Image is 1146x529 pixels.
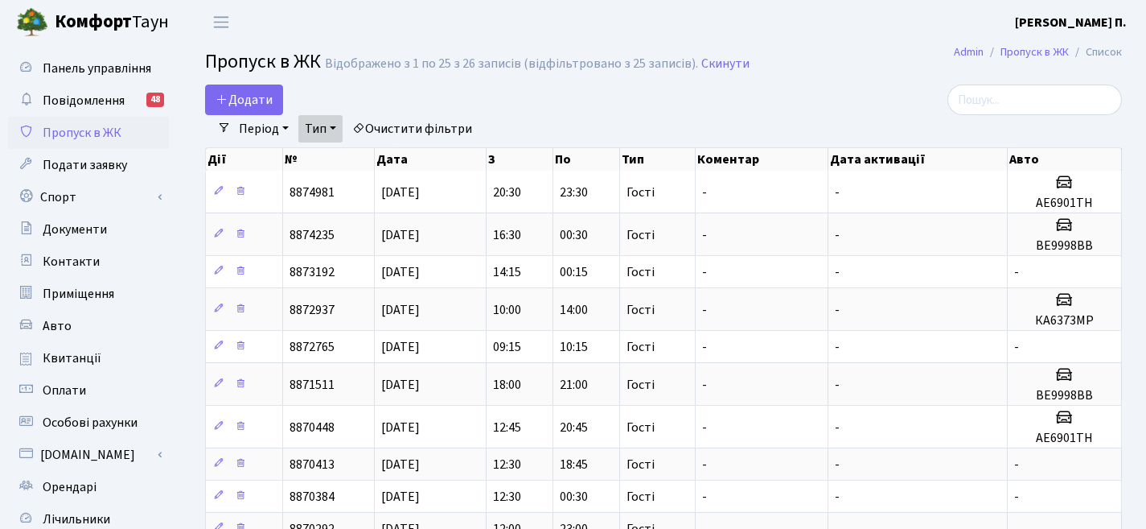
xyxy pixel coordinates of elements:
[8,52,169,85] a: Панель управління
[43,60,151,77] span: Панель управління
[560,488,588,506] span: 00:30
[381,376,420,394] span: [DATE]
[283,148,375,171] th: №
[290,184,335,201] span: 8874981
[43,221,107,238] span: Документи
[232,115,295,143] a: Період
[205,48,321,76] span: Пропуск в ЖК
[560,419,588,436] span: 20:45
[1014,313,1115,329] h5: КА6373МР
[8,439,169,471] a: [DOMAIN_NAME]
[55,9,169,36] span: Таун
[701,56,750,72] a: Скинути
[560,184,588,201] span: 23:30
[381,226,420,244] span: [DATE]
[835,488,840,506] span: -
[8,213,169,246] a: Документи
[290,226,335,244] span: 8874235
[493,488,521,506] span: 12:30
[626,490,655,503] span: Гості
[8,181,169,213] a: Спорт
[43,510,110,528] span: Лічильники
[930,35,1146,69] nav: breadcrumb
[702,419,707,436] span: -
[493,419,521,436] span: 12:45
[487,148,553,171] th: З
[626,186,655,199] span: Гості
[1014,263,1019,281] span: -
[201,9,241,35] button: Переключити навігацію
[206,148,283,171] th: Дії
[493,301,521,319] span: 10:00
[290,376,335,394] span: 8871511
[43,317,72,335] span: Авто
[8,342,169,374] a: Квитанції
[8,246,169,278] a: Контакти
[43,156,127,174] span: Подати заявку
[8,374,169,407] a: Оплати
[835,376,840,394] span: -
[560,376,588,394] span: 21:00
[375,148,487,171] th: Дата
[16,6,48,39] img: logo.png
[1014,338,1019,356] span: -
[835,301,840,319] span: -
[1069,43,1122,61] li: Список
[828,148,1007,171] th: Дата активації
[560,301,588,319] span: 14:00
[493,456,521,473] span: 12:30
[8,149,169,181] a: Подати заявку
[43,349,101,367] span: Квитанції
[620,148,696,171] th: Тип
[835,338,840,356] span: -
[1008,148,1122,171] th: Авто
[325,56,698,72] div: Відображено з 1 по 25 з 26 записів (відфільтровано з 25 записів).
[1014,238,1115,254] h5: ВЕ9998ВВ
[696,148,828,171] th: Коментар
[8,471,169,503] a: Орендарі
[626,229,655,242] span: Гості
[835,456,840,473] span: -
[298,115,343,143] a: Тип
[381,338,420,356] span: [DATE]
[1015,13,1127,32] a: [PERSON_NAME] П.
[290,488,335,506] span: 8870384
[493,263,521,281] span: 14:15
[626,458,655,471] span: Гості
[560,338,588,356] span: 10:15
[8,310,169,342] a: Авто
[954,43,984,60] a: Admin
[702,338,707,356] span: -
[43,92,125,110] span: Повідомлення
[55,9,132,35] b: Комфорт
[8,117,169,149] a: Пропуск в ЖК
[702,263,707,281] span: -
[1014,456,1019,473] span: -
[626,378,655,391] span: Гості
[290,338,335,356] span: 8872765
[346,115,479,143] a: Очистити фільтри
[1000,43,1069,60] a: Пропуск в ЖК
[1014,431,1115,446] h5: АЕ6901ТН
[835,184,840,201] span: -
[1015,14,1127,31] b: [PERSON_NAME] П.
[381,301,420,319] span: [DATE]
[146,93,164,107] div: 48
[8,85,169,117] a: Повідомлення48
[1014,388,1115,403] h5: ВЕ9998ВВ
[702,226,707,244] span: -
[553,148,620,171] th: По
[702,376,707,394] span: -
[702,301,707,319] span: -
[290,456,335,473] span: 8870413
[626,266,655,279] span: Гості
[947,85,1122,115] input: Пошук...
[493,226,521,244] span: 16:30
[8,407,169,439] a: Особові рахунки
[835,226,840,244] span: -
[205,85,283,115] a: Додати
[381,456,420,473] span: [DATE]
[702,184,707,201] span: -
[43,382,86,399] span: Оплати
[702,456,707,473] span: -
